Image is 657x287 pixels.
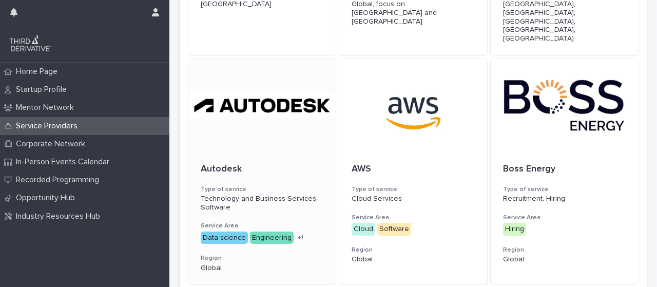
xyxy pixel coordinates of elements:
p: Startup Profile [12,85,75,94]
a: Boss EnergyType of serviceRecruitment, HiringService AreaHiringRegionGlobal [490,59,639,285]
a: AWSType of serviceCloud ServicesService AreaCloudSoftwareRegionGlobal [339,59,487,285]
div: Cloud [352,223,375,236]
p: Opportunity Hub [12,193,83,203]
h3: Service Area [503,214,626,222]
p: Boss Energy [503,164,626,175]
p: Recorded Programming [12,175,107,185]
p: Service Providers [12,121,86,131]
div: Software [377,223,411,236]
h3: Type of service [352,185,474,194]
p: Global [352,255,474,264]
h3: Type of service [201,185,323,194]
span: + 1 [298,235,303,241]
p: Corporate Network [12,139,93,149]
p: Global [201,264,323,273]
p: Home Page [12,67,66,76]
p: AWS [352,164,474,175]
p: Mentor Network [12,103,82,112]
p: Industry Resources Hub [12,212,108,221]
p: In-Person Events Calendar [12,157,118,167]
h3: Region [352,246,474,254]
div: Engineering [250,232,294,244]
h3: Service Area [201,222,323,230]
h3: Service Area [352,214,474,222]
div: Hiring [503,223,526,236]
h3: Region [503,246,626,254]
a: AutodeskType of serviceTechnology and Business Services, SoftwareService AreaData scienceEngineer... [188,59,336,285]
p: Technology and Business Services, Software [201,195,323,212]
h3: Region [201,254,323,262]
p: Cloud Services [352,195,474,203]
p: Recruitment, Hiring [503,195,626,203]
div: Data science [201,232,248,244]
p: Global [503,255,626,264]
p: Autodesk [201,164,323,175]
h3: Type of service [503,185,626,194]
img: q0dI35fxT46jIlCv2fcp [8,33,53,54]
